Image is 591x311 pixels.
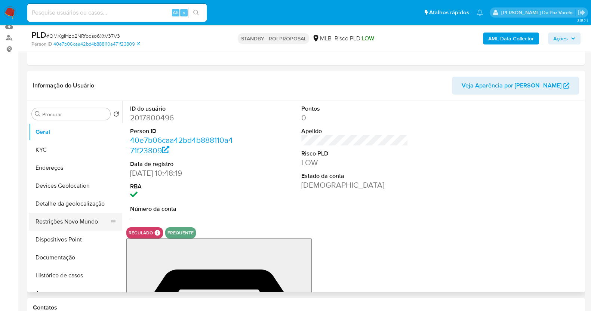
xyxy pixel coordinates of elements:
[238,33,309,44] p: STANDBY - ROI PROPOSAL
[29,213,116,231] button: Restrições Novo Mundo
[501,9,575,16] p: patricia.varelo@mercadopago.com.br
[301,172,408,180] dt: Estado da conta
[130,113,237,123] dd: 2017800496
[173,9,179,16] span: Alt
[429,9,469,16] span: Atalhos rápidos
[29,231,122,249] button: Dispositivos Point
[130,168,237,178] dd: [DATE] 10:48:19
[488,33,534,44] b: AML Data Collector
[477,9,483,16] a: Notificações
[33,82,94,89] h1: Informação do Usuário
[130,205,237,213] dt: Número da conta
[130,135,233,156] a: 40e7b06caa42bd4b888110a471f23809
[452,77,579,95] button: Veja Aparência por [PERSON_NAME]
[130,182,237,191] dt: RBA
[130,213,237,223] dd: -
[548,33,581,44] button: Ações
[129,231,153,234] button: regulado
[167,231,194,234] button: frequente
[29,123,122,141] button: Geral
[301,157,408,168] dd: LOW
[113,111,119,119] button: Retornar ao pedido padrão
[301,113,408,123] dd: 0
[188,7,204,18] button: search-icon
[29,267,122,284] button: Histórico de casos
[29,159,122,177] button: Endereços
[301,127,408,135] dt: Apelido
[29,195,122,213] button: Detalhe da geolocalização
[53,41,140,47] a: 40e7b06caa42bd4b888110a471f23809
[334,34,374,43] span: Risco PLD:
[301,150,408,158] dt: Risco PLD
[483,33,539,44] button: AML Data Collector
[577,18,587,24] span: 3.152.1
[183,9,185,16] span: s
[301,180,408,190] dd: [DEMOGRAPHIC_DATA]
[27,8,207,18] input: Pesquise usuários ou casos...
[301,105,408,113] dt: Pontos
[31,29,46,41] b: PLD
[29,177,122,195] button: Devices Geolocation
[29,141,122,159] button: KYC
[130,160,237,168] dt: Data de registro
[553,33,568,44] span: Ações
[35,111,41,117] button: Procurar
[46,32,120,40] span: # OMXgIHzp2NRfbdso6XtV37V3
[361,34,374,43] span: LOW
[29,284,122,302] button: Anexos
[29,249,122,267] button: Documentação
[31,41,52,47] b: Person ID
[312,34,331,43] div: MLB
[462,77,561,95] span: Veja Aparência por [PERSON_NAME]
[130,127,237,135] dt: Person ID
[130,105,237,113] dt: ID do usuário
[42,111,107,118] input: Procurar
[578,9,585,16] a: Sair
